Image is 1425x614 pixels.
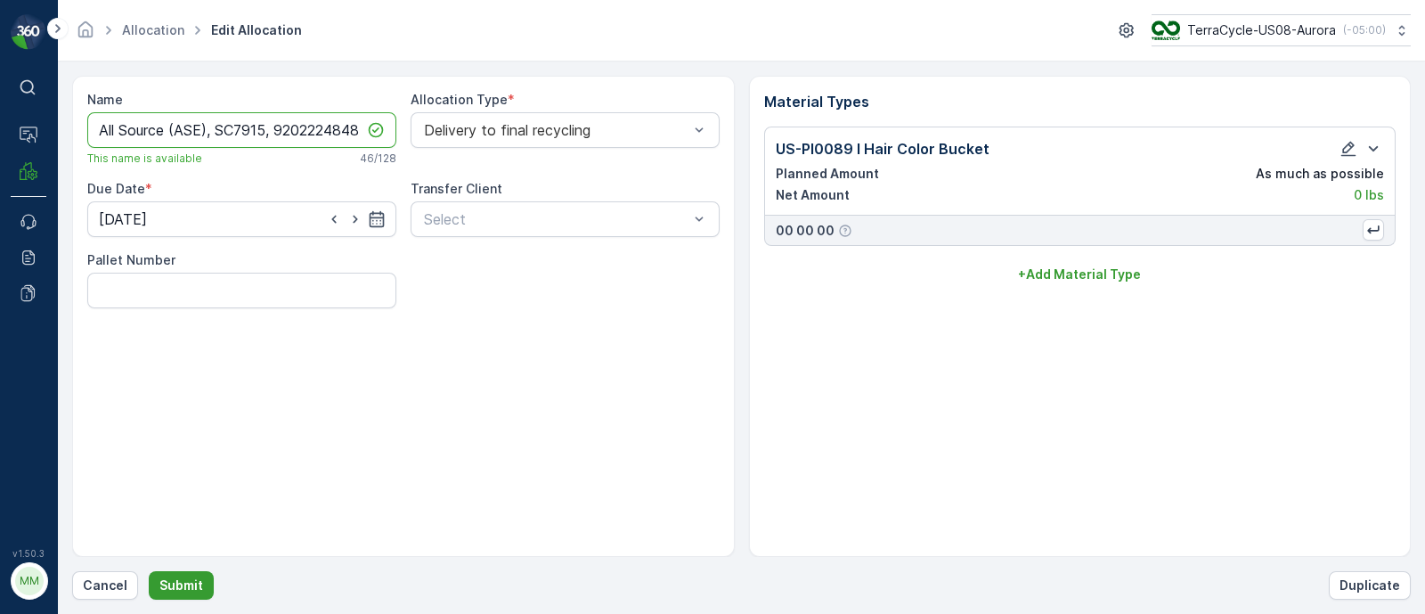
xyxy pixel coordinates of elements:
p: Submit [159,577,203,594]
a: Homepage [76,27,95,42]
label: Pallet Number [87,252,175,267]
button: +Add Material Type [764,260,1396,289]
p: ( -05:00 ) [1343,23,1386,37]
input: dd/mm/yyyy [87,201,396,237]
p: Net Amount [776,186,850,204]
button: Cancel [72,571,138,600]
p: Cancel [83,577,127,594]
label: Name [87,92,123,107]
span: This name is available [87,151,202,166]
div: MM [15,567,44,595]
p: Planned Amount [776,165,879,183]
button: Submit [149,571,214,600]
button: Duplicate [1329,571,1411,600]
div: Help Tooltip Icon [838,224,852,238]
span: v 1.50.3 [11,548,46,559]
label: Due Date [87,181,145,196]
p: 46 / 128 [360,151,396,166]
button: TerraCycle-US08-Aurora(-05:00) [1152,14,1411,46]
p: Select [424,209,688,230]
p: US-PI0089 I Hair Color Bucket [776,138,989,160]
button: MM [11,562,46,600]
p: TerraCycle-US08-Aurora [1187,21,1336,39]
label: Transfer Client [411,181,502,196]
img: image_ci7OI47.png [1152,20,1180,40]
p: + Add Material Type [1018,266,1141,283]
span: Edit Allocation [208,21,305,39]
p: As much as possible [1256,165,1384,183]
a: Allocation [122,22,184,37]
p: 00 00 00 [776,222,835,240]
img: logo [11,14,46,50]
label: Allocation Type [411,92,508,107]
p: 0 lbs [1354,186,1384,204]
p: Duplicate [1339,577,1400,594]
p: Material Types [764,91,1396,112]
